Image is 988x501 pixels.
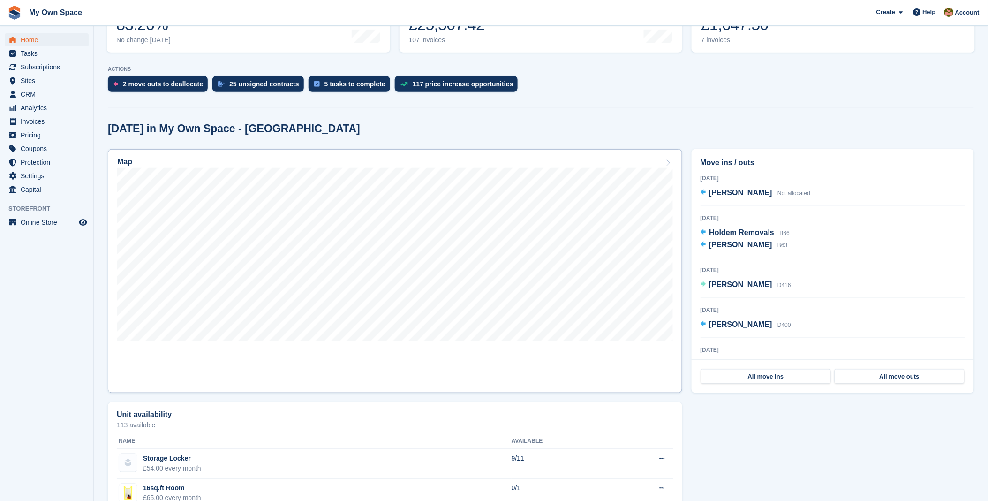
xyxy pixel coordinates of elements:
[21,88,77,101] span: CRM
[923,8,936,17] span: Help
[701,227,790,239] a: Holdem Removals B66
[400,82,408,86] img: price_increase_opportunities-93ffe204e8149a01c8c9dc8f82e8f89637d9d84a8eef4429ea346261dce0b2c0.svg
[709,189,772,197] span: [PERSON_NAME]
[409,36,485,44] div: 107 invoices
[314,81,320,87] img: task-75834270c22a3079a89374b754ae025e5fb1db73e45f91037f5363f120a921f8.svg
[5,88,89,101] a: menu
[143,463,201,473] div: £54.00 every month
[212,76,309,97] a: 25 unsigned contracts
[701,369,831,384] a: All move ins
[8,6,22,20] img: stora-icon-8386f47178a22dfd0bd8f6a31ec36ba5ce8667c1dd55bd0f319d3a0aa187defe.svg
[117,434,512,449] th: Name
[218,81,225,87] img: contract_signature_icon-13c848040528278c33f63329250d36e43548de30e8caae1d1a13099fd9432cc5.svg
[324,80,385,88] div: 5 tasks to complete
[117,410,172,419] h2: Unit availability
[701,306,965,314] div: [DATE]
[777,322,791,328] span: D400
[701,214,965,222] div: [DATE]
[777,282,791,288] span: D416
[5,156,89,169] a: menu
[5,169,89,182] a: menu
[512,434,611,449] th: Available
[701,157,965,168] h2: Move ins / outs
[512,449,611,479] td: 9/11
[5,115,89,128] a: menu
[117,158,132,166] h2: Map
[21,142,77,155] span: Coupons
[21,169,77,182] span: Settings
[701,36,769,44] div: 7 invoices
[143,484,201,493] div: 16sq.ft Room
[108,122,360,135] h2: [DATE] in My Own Space - [GEOGRAPHIC_DATA]
[21,74,77,87] span: Sites
[8,204,93,213] span: Storefront
[701,187,811,199] a: [PERSON_NAME] Not allocated
[108,66,974,72] p: ACTIONS
[21,115,77,128] span: Invoices
[108,149,682,393] a: Map
[955,8,980,17] span: Account
[21,216,77,229] span: Online Store
[5,101,89,114] a: menu
[413,80,513,88] div: 117 price increase opportunities
[709,241,772,249] span: [PERSON_NAME]
[21,33,77,46] span: Home
[309,76,395,97] a: 5 tasks to complete
[709,281,772,288] span: [PERSON_NAME]
[709,228,775,236] span: Holdem Removals
[21,101,77,114] span: Analytics
[21,61,77,74] span: Subscriptions
[5,33,89,46] a: menu
[709,320,772,328] span: [PERSON_NAME]
[876,8,895,17] span: Create
[21,183,77,196] span: Capital
[229,80,299,88] div: 25 unsigned contracts
[777,190,810,197] span: Not allocated
[5,129,89,142] a: menu
[395,76,523,97] a: 117 price increase opportunities
[119,454,137,472] img: blank-unit-type-icon-ffbac7b88ba66c5e286b0e438baccc4b9c83835d4c34f86887a83fc20ec27e7b.svg
[5,183,89,196] a: menu
[701,346,965,354] div: [DATE]
[780,230,790,236] span: B66
[701,239,788,251] a: [PERSON_NAME] B63
[117,422,673,428] p: 113 available
[701,319,791,331] a: [PERSON_NAME] D400
[5,47,89,60] a: menu
[113,81,118,87] img: move_outs_to_deallocate_icon-f764333ba52eb49d3ac5e1228854f67142a1ed5810a6f6cc68b1a99e826820c5.svg
[5,74,89,87] a: menu
[5,61,89,74] a: menu
[5,216,89,229] a: menu
[21,129,77,142] span: Pricing
[835,369,965,384] a: All move outs
[701,279,791,291] a: [PERSON_NAME] D416
[108,76,212,97] a: 2 move outs to deallocate
[777,242,787,249] span: B63
[143,454,201,463] div: Storage Locker
[701,266,965,274] div: [DATE]
[116,36,171,44] div: No change [DATE]
[944,8,954,17] img: Keely Collin
[5,142,89,155] a: menu
[77,217,89,228] a: Preview store
[701,174,965,182] div: [DATE]
[123,80,203,88] div: 2 move outs to deallocate
[21,47,77,60] span: Tasks
[25,5,86,20] a: My Own Space
[21,156,77,169] span: Protection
